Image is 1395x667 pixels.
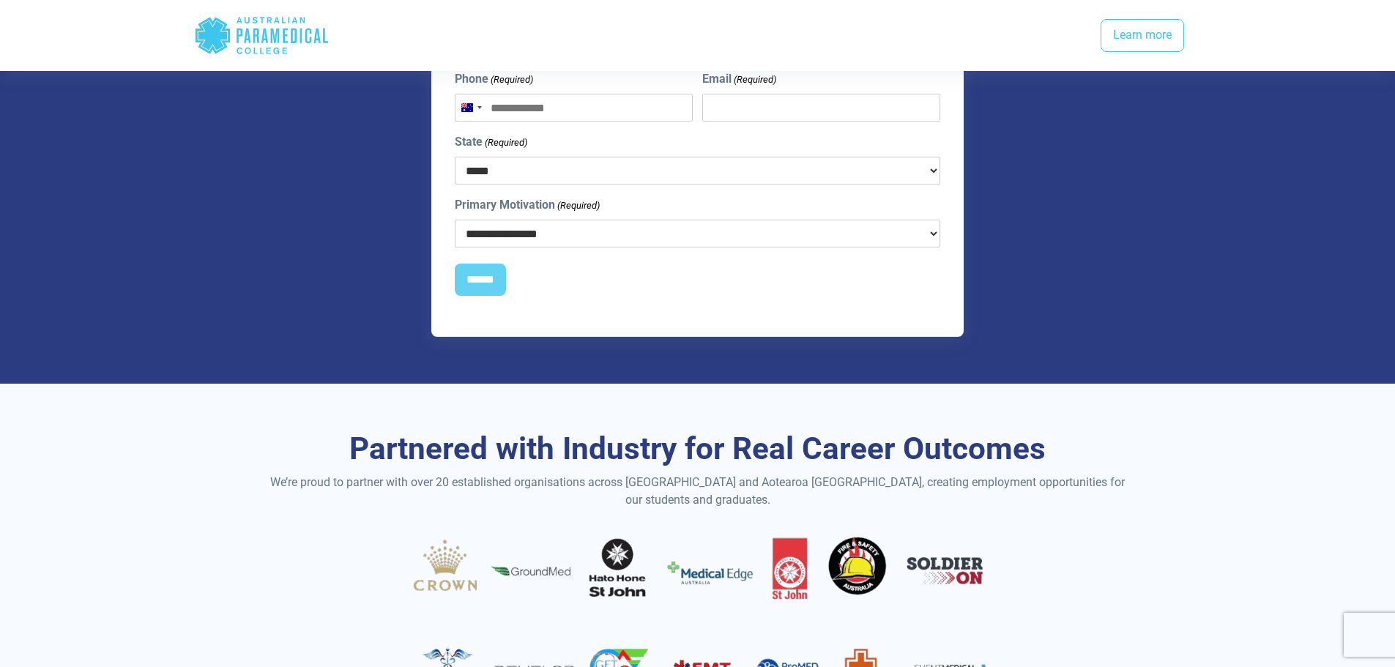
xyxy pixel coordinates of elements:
[733,72,777,87] span: (Required)
[455,70,533,88] label: Phone
[455,133,527,151] label: State
[455,196,600,214] label: Primary Motivation
[269,474,1126,509] p: We’re proud to partner with over 20 established organisations across [GEOGRAPHIC_DATA] and Aotear...
[489,72,533,87] span: (Required)
[1101,19,1184,53] a: Learn more
[556,198,600,213] span: (Required)
[455,94,486,121] button: Selected country
[194,12,330,59] div: Australian Paramedical College
[702,70,776,88] label: Email
[269,431,1126,468] h3: Partnered with Industry for Real Career Outcomes
[483,135,527,150] span: (Required)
